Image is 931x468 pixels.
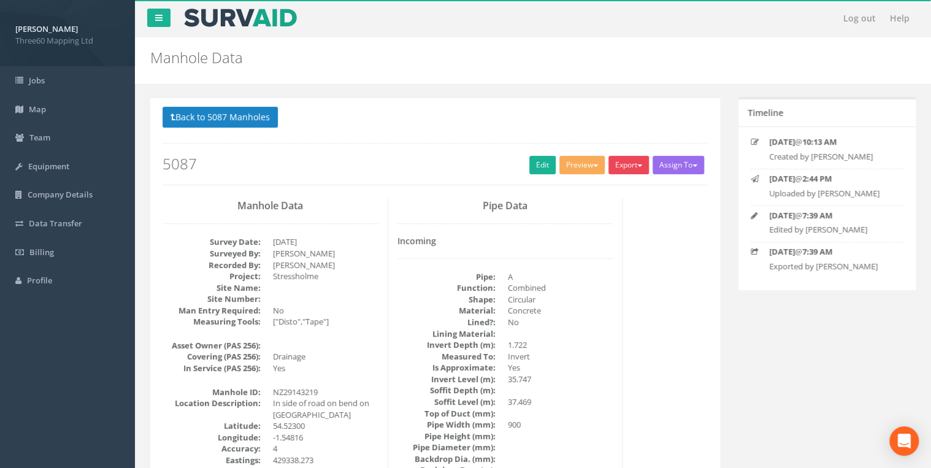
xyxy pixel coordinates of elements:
[163,259,261,271] dt: Recorded By:
[769,136,894,148] p: @
[653,156,704,174] button: Assign To
[273,248,378,259] dd: [PERSON_NAME]
[397,328,496,340] dt: Lining Material:
[508,396,613,408] dd: 37.469
[15,35,120,47] span: Three60 Mapping Ltd
[163,420,261,432] dt: Latitude:
[769,151,894,163] p: Created by [PERSON_NAME]
[150,50,785,66] h2: Manhole Data
[273,397,378,420] dd: In side of road on bend on [GEOGRAPHIC_DATA]
[163,443,261,455] dt: Accuracy:
[163,432,261,443] dt: Longitude:
[273,351,378,363] dd: Drainage
[769,136,795,147] strong: [DATE]
[748,108,783,117] h5: Timeline
[273,455,378,466] dd: 429338.273
[273,316,378,328] dd: ["Disto","Tape"]
[15,23,78,34] strong: [PERSON_NAME]
[29,218,82,229] span: Data Transfer
[769,261,894,272] p: Exported by [PERSON_NAME]
[27,275,52,286] span: Profile
[163,248,261,259] dt: Surveyed By:
[163,386,261,398] dt: Manhole ID:
[163,305,261,316] dt: Man Entry Required:
[163,316,261,328] dt: Measuring Tools:
[163,455,261,466] dt: Eastings:
[28,189,93,200] span: Company Details
[508,271,613,283] dd: A
[397,236,613,245] h4: Incoming
[397,396,496,408] dt: Soffit Level (m):
[163,340,261,351] dt: Asset Owner (PAS 256):
[508,351,613,363] dd: Invert
[508,282,613,294] dd: Combined
[397,305,496,316] dt: Material:
[397,453,496,465] dt: Backdrop Dia. (mm):
[273,420,378,432] dd: 54.52300
[529,156,556,174] a: Edit
[397,271,496,283] dt: Pipe:
[397,339,496,351] dt: Invert Depth (m):
[559,156,605,174] button: Preview
[163,156,708,172] h2: 5087
[802,210,832,221] strong: 7:39 AM
[273,236,378,248] dd: [DATE]
[508,305,613,316] dd: Concrete
[397,316,496,328] dt: Lined?:
[163,236,261,248] dt: Survey Date:
[29,104,46,115] span: Map
[273,386,378,398] dd: NZ29143219
[397,351,496,363] dt: Measured To:
[769,246,795,257] strong: [DATE]
[802,246,832,257] strong: 7:39 AM
[163,351,261,363] dt: Covering (PAS 256):
[508,374,613,385] dd: 35.747
[769,173,795,184] strong: [DATE]
[769,188,894,199] p: Uploaded by [PERSON_NAME]
[273,259,378,271] dd: [PERSON_NAME]
[397,294,496,305] dt: Shape:
[28,161,69,172] span: Equipment
[508,294,613,305] dd: Circular
[29,75,45,86] span: Jobs
[769,210,894,221] p: @
[508,419,613,431] dd: 900
[608,156,649,174] button: Export
[508,316,613,328] dd: No
[802,136,837,147] strong: 10:13 AM
[769,210,795,221] strong: [DATE]
[163,107,278,128] button: Back to 5087 Manholes
[163,293,261,305] dt: Site Number:
[397,419,496,431] dt: Pipe Width (mm):
[397,385,496,396] dt: Soffit Depth (m):
[273,305,378,316] dd: No
[273,443,378,455] dd: 4
[15,20,120,46] a: [PERSON_NAME] Three60 Mapping Ltd
[163,397,261,409] dt: Location Description:
[397,431,496,442] dt: Pipe Height (mm):
[397,408,496,420] dt: Top of Duct (mm):
[802,173,832,184] strong: 2:44 PM
[163,201,378,212] h3: Manhole Data
[397,362,496,374] dt: Is Approximate:
[163,363,261,374] dt: In Service (PAS 256):
[769,224,894,236] p: Edited by [PERSON_NAME]
[273,363,378,374] dd: Yes
[889,426,919,456] div: Open Intercom Messenger
[273,432,378,443] dd: -1.54816
[273,270,378,282] dd: Stressholme
[397,442,496,453] dt: Pipe Diameter (mm):
[508,339,613,351] dd: 1.722
[163,270,261,282] dt: Project:
[769,173,894,185] p: @
[508,362,613,374] dd: Yes
[397,374,496,385] dt: Invert Level (m):
[397,201,613,212] h3: Pipe Data
[163,282,261,294] dt: Site Name:
[769,246,894,258] p: @
[397,282,496,294] dt: Function:
[29,132,50,143] span: Team
[29,247,54,258] span: Billing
